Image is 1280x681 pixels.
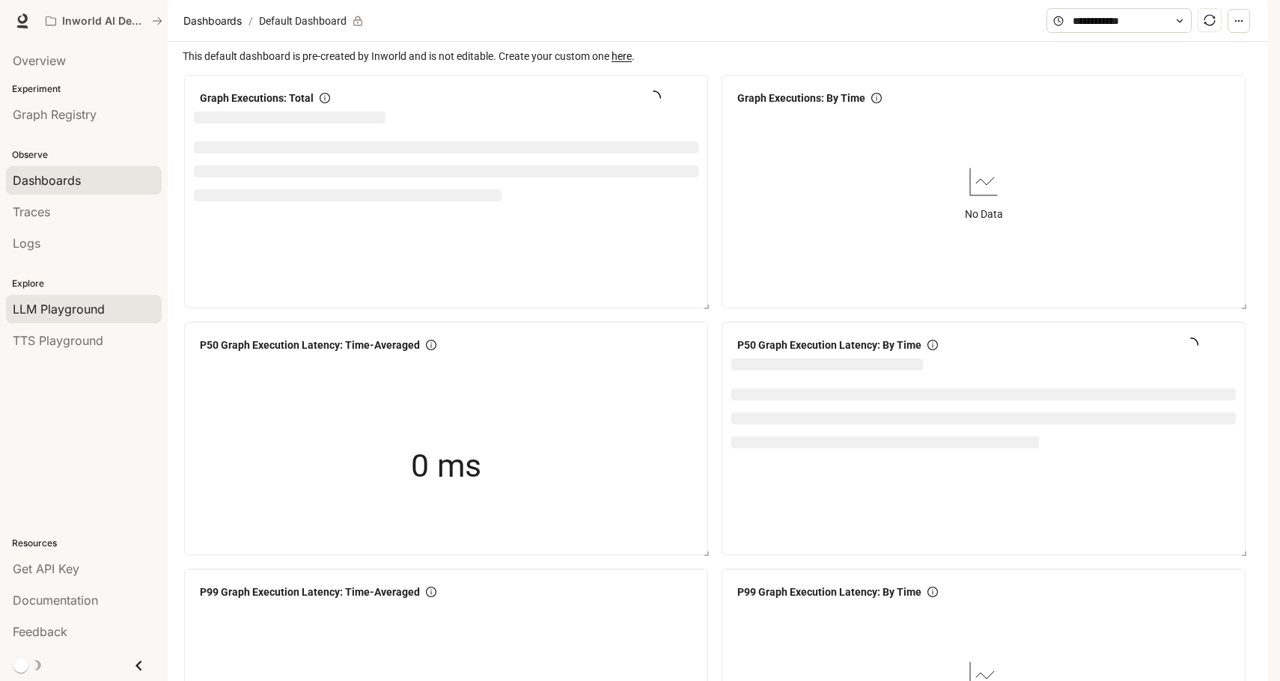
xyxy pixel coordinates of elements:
[737,90,865,106] span: Graph Executions: By Time
[737,584,921,600] span: P99 Graph Execution Latency: By Time
[426,587,436,597] span: info-circle
[200,337,420,353] span: P50 Graph Execution Latency: Time-Averaged
[200,90,314,106] span: Graph Executions: Total
[871,93,882,103] span: info-circle
[1204,14,1216,26] span: sync
[426,340,436,350] span: info-circle
[249,13,253,29] span: /
[643,88,664,109] span: loading
[62,15,146,28] p: Inworld AI Demos
[927,340,938,350] span: info-circle
[180,12,246,30] button: Dashboards
[200,584,420,600] span: P99 Graph Execution Latency: Time-Averaged
[39,6,169,36] button: All workspaces
[183,12,242,30] span: Dashboards
[737,337,921,353] span: P50 Graph Execution Latency: By Time
[411,441,481,491] span: 0 ms
[256,7,350,35] article: Default Dashboard
[320,93,330,103] span: info-circle
[1180,335,1201,355] span: loading
[183,48,1256,64] span: This default dashboard is pre-created by Inworld and is not editable. Create your custom one .
[612,50,632,62] a: here
[927,587,938,597] span: info-circle
[965,206,1003,222] article: No Data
